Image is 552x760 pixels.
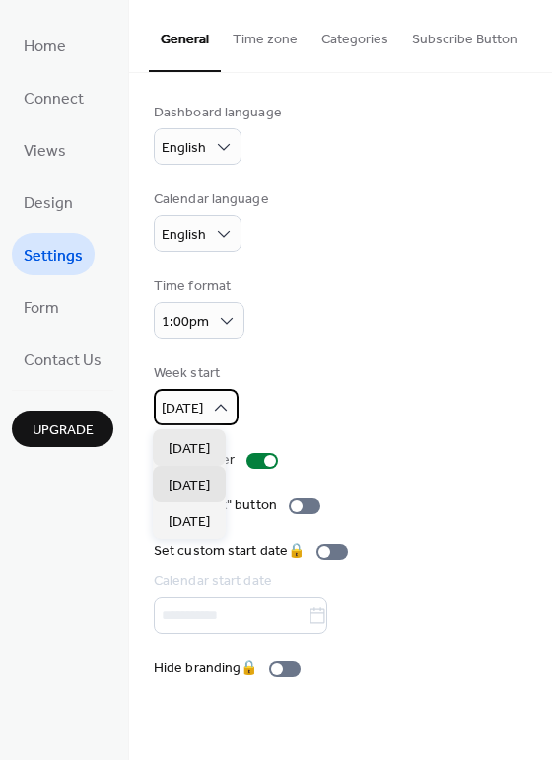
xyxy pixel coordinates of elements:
[12,24,78,66] a: Home
[12,76,96,118] a: Connect
[154,103,282,123] div: Dashboard language
[33,420,94,441] span: Upgrade
[162,309,209,336] span: 1:00pm
[154,363,235,384] div: Week start
[169,439,210,460] span: [DATE]
[12,128,78,171] a: Views
[169,512,210,533] span: [DATE]
[24,189,73,219] span: Design
[12,411,113,447] button: Upgrade
[24,84,84,114] span: Connect
[24,293,59,324] span: Form
[162,396,203,422] span: [DATE]
[24,136,66,167] span: Views
[24,241,83,271] span: Settings
[12,181,85,223] a: Design
[154,190,269,210] div: Calendar language
[169,476,210,496] span: [DATE]
[24,345,102,376] span: Contact Us
[12,285,71,328] a: Form
[162,222,206,249] span: English
[154,276,241,297] div: Time format
[162,135,206,162] span: English
[12,233,95,275] a: Settings
[24,32,66,62] span: Home
[12,338,113,380] a: Contact Us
